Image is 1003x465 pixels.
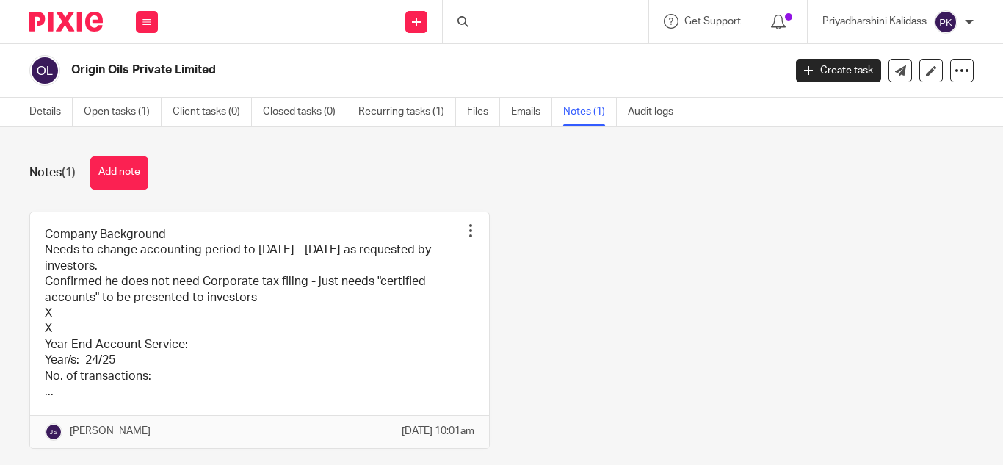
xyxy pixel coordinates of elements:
[934,10,957,34] img: svg%3E
[29,12,103,32] img: Pixie
[563,98,617,126] a: Notes (1)
[822,14,927,29] p: Priyadharshini Kalidass
[29,55,60,86] img: svg%3E
[71,62,634,78] h2: Origin Oils Private Limited
[173,98,252,126] a: Client tasks (0)
[511,98,552,126] a: Emails
[45,423,62,441] img: svg%3E
[90,156,148,190] button: Add note
[263,98,347,126] a: Closed tasks (0)
[467,98,500,126] a: Files
[684,16,741,26] span: Get Support
[62,167,76,179] span: (1)
[628,98,684,126] a: Audit logs
[70,424,151,439] p: [PERSON_NAME]
[402,424,474,439] p: [DATE] 10:01am
[29,98,73,126] a: Details
[796,59,881,82] a: Create task
[358,98,456,126] a: Recurring tasks (1)
[29,165,76,181] h1: Notes
[84,98,162,126] a: Open tasks (1)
